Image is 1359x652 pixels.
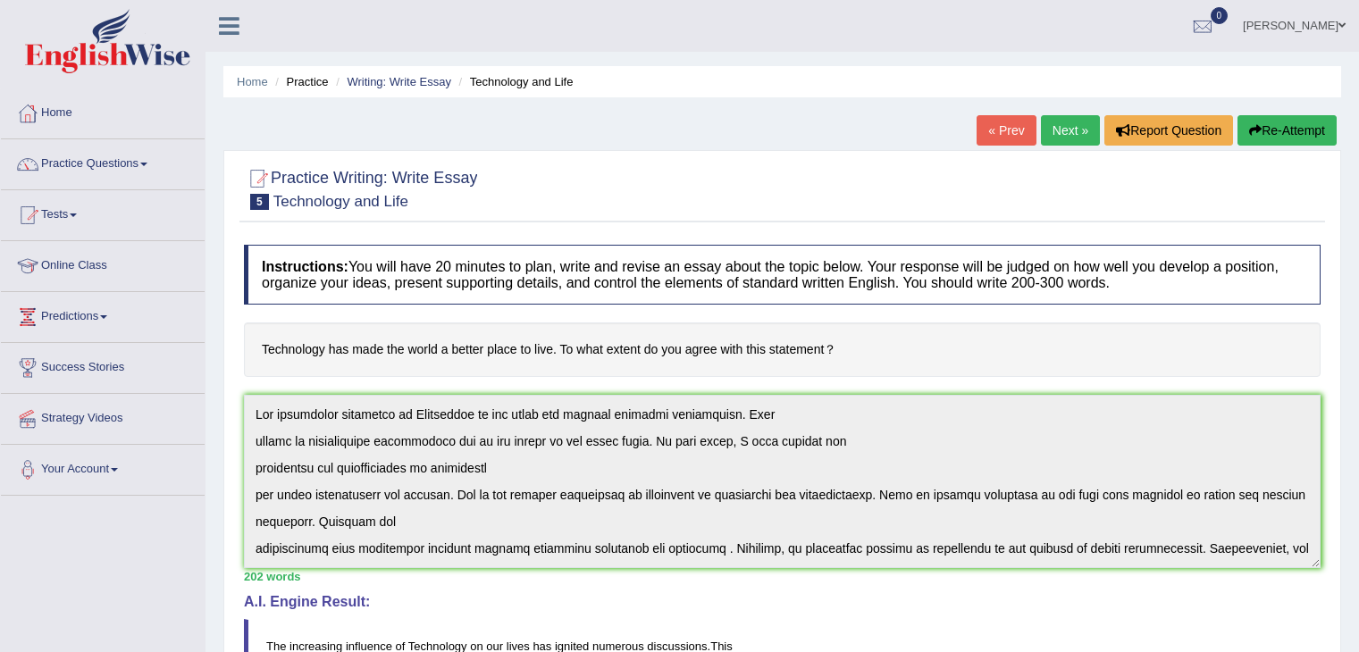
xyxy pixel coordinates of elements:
small: Technology and Life [273,193,408,210]
a: Tests [1,190,205,235]
span: 0 [1211,7,1229,24]
a: Strategy Videos [1,394,205,439]
span: 5 [250,194,269,210]
a: Home [237,75,268,88]
a: Online Class [1,241,205,286]
h4: A.I. Engine Result: [244,594,1321,610]
a: « Prev [977,115,1036,146]
a: Next » [1041,115,1100,146]
a: Writing: Write Essay [347,75,451,88]
a: Your Account [1,445,205,489]
a: Predictions [1,292,205,337]
h4: You will have 20 minutes to plan, write and revise an essay about the topic below. Your response ... [244,245,1321,305]
h2: Practice Writing: Write Essay [244,165,477,210]
div: 202 words [244,568,1321,585]
h4: Technology has made the world a better place to live. To what extent do you agree with this state... [244,322,1321,377]
button: Re-Attempt [1237,115,1337,146]
li: Technology and Life [455,73,574,90]
li: Practice [271,73,328,90]
a: Success Stories [1,343,205,388]
a: Practice Questions [1,139,205,184]
b: Instructions: [262,259,348,274]
a: Home [1,88,205,133]
button: Report Question [1104,115,1233,146]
